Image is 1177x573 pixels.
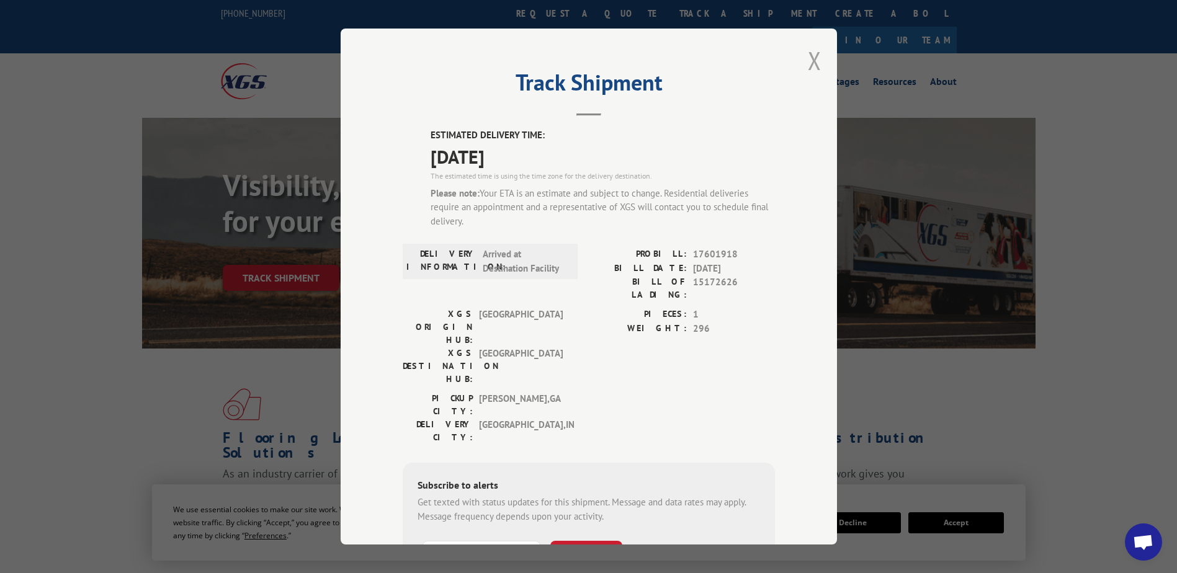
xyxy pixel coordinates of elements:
[589,262,687,276] label: BILL DATE:
[479,392,563,418] span: [PERSON_NAME] , GA
[693,247,775,262] span: 17601918
[431,187,480,199] strong: Please note:
[589,247,687,262] label: PROBILL:
[418,477,760,495] div: Subscribe to alerts
[431,171,775,182] div: The estimated time is using the time zone for the delivery destination.
[418,495,760,523] div: Get texted with status updates for this shipment. Message and data rates may apply. Message frequ...
[431,128,775,143] label: ESTIMATED DELIVERY TIME:
[693,308,775,322] span: 1
[479,418,563,444] span: [GEOGRAPHIC_DATA] , IN
[403,308,473,347] label: XGS ORIGIN HUB:
[406,247,477,275] label: DELIVERY INFORMATION:
[431,143,775,171] span: [DATE]
[550,541,622,567] button: SUBSCRIBE
[403,392,473,418] label: PICKUP CITY:
[589,308,687,322] label: PIECES:
[589,322,687,336] label: WEIGHT:
[431,187,775,229] div: Your ETA is an estimate and subject to change. Residential deliveries require an appointment and ...
[403,418,473,444] label: DELIVERY CITY:
[403,74,775,97] h2: Track Shipment
[693,322,775,336] span: 296
[479,347,563,386] span: [GEOGRAPHIC_DATA]
[403,347,473,386] label: XGS DESTINATION HUB:
[483,247,566,275] span: Arrived at Destination Facility
[423,541,540,567] input: Phone Number
[693,262,775,276] span: [DATE]
[693,275,775,301] span: 15172626
[808,44,821,77] button: Close modal
[589,275,687,301] label: BILL OF LADING:
[1125,523,1162,561] div: Open chat
[479,308,563,347] span: [GEOGRAPHIC_DATA]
